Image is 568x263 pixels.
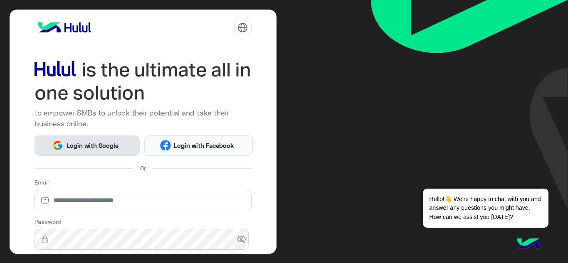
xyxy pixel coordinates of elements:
[160,140,171,151] img: Facebook
[203,253,252,261] a: Forgot Password?
[35,108,252,129] p: to empower SMBs to unlock their potential and take their business online.
[35,217,62,226] label: Password
[63,141,121,150] span: Login with Google
[35,235,55,243] img: lock
[237,232,252,247] span: visibility_off
[35,178,49,187] label: Email
[35,19,94,36] img: logo
[35,58,252,105] img: hululLoginTitle_EN.svg
[144,135,253,156] button: Login with Facebook
[35,135,140,156] button: Login with Google
[52,140,63,151] img: Google
[35,196,55,204] img: email
[237,22,248,33] img: tab
[171,141,237,150] span: Login with Facebook
[514,230,543,259] img: hulul-logo.png
[140,164,146,172] span: Or
[423,189,548,228] span: Hello!👋 We're happy to chat with you and answer any questions you might have. How can we assist y...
